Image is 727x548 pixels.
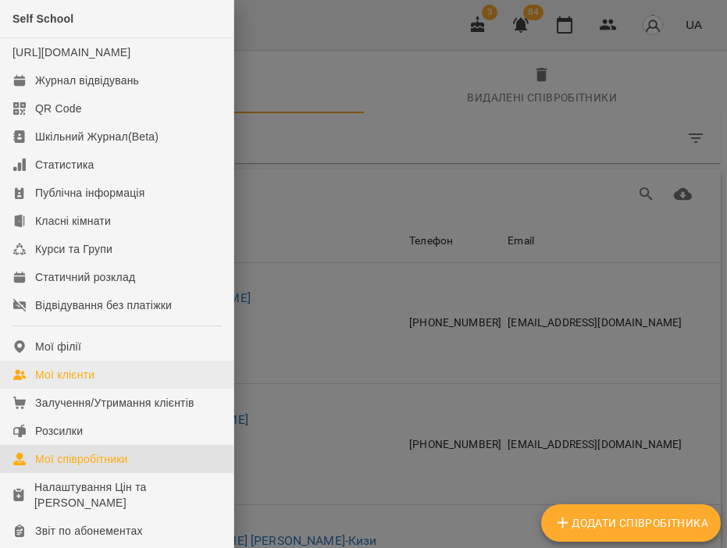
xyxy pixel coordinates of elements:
span: Додати співробітника [554,514,708,532]
div: Відвідування без платіжки [35,297,172,313]
div: Залучення/Утримання клієнтів [35,395,194,411]
button: Додати співробітника [541,504,721,542]
div: Статичний розклад [35,269,135,285]
div: Журнал відвідувань [35,73,139,88]
div: Налаштування Цін та [PERSON_NAME] [34,479,221,511]
div: Статистика [35,157,94,173]
a: [URL][DOMAIN_NAME] [12,46,130,59]
div: Звіт по абонементах [35,523,143,539]
div: Мої клієнти [35,367,94,383]
div: Публічна інформація [35,185,144,201]
div: Шкільний Журнал(Beta) [35,129,159,144]
div: Мої співробітники [35,451,128,467]
div: Курси та Групи [35,241,112,257]
span: Self School [12,12,73,25]
div: Розсилки [35,423,83,439]
div: Класні кімнати [35,213,111,229]
div: QR Code [35,101,82,116]
div: Мої філії [35,339,81,354]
